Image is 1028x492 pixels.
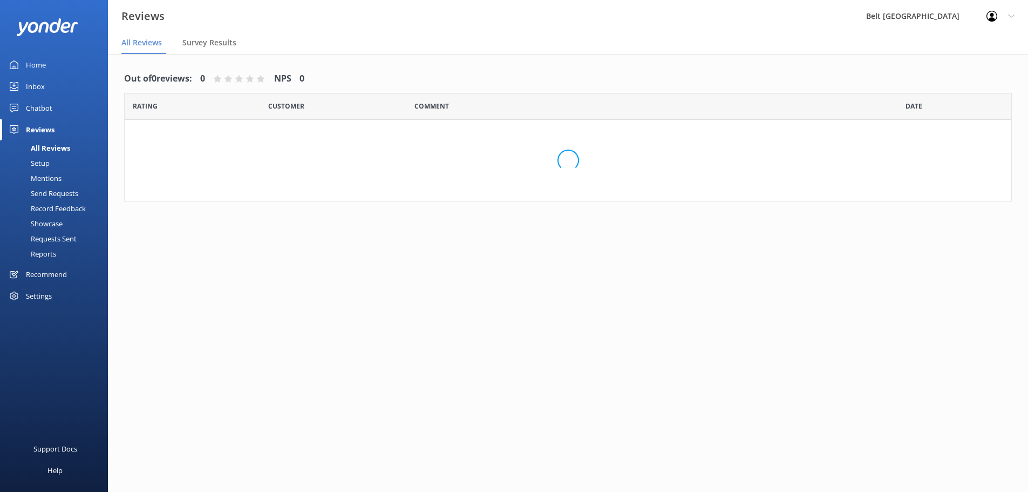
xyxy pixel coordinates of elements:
div: Settings [26,285,52,307]
div: Chatbot [26,97,52,119]
h4: Out of 0 reviews: [124,72,192,86]
a: Requests Sent [6,231,108,246]
div: Mentions [6,171,62,186]
h4: NPS [274,72,291,86]
div: Home [26,54,46,76]
h4: 0 [200,72,205,86]
span: Date [268,101,304,111]
div: Setup [6,156,50,171]
div: Send Requests [6,186,78,201]
h4: 0 [299,72,304,86]
span: Date [133,101,158,111]
div: Requests Sent [6,231,77,246]
a: Record Feedback [6,201,108,216]
div: Recommend [26,264,67,285]
a: All Reviews [6,140,108,156]
img: yonder-white-logo.png [16,18,78,36]
a: Mentions [6,171,108,186]
span: Survey Results [182,37,236,48]
div: Reviews [26,119,55,140]
a: Showcase [6,216,108,231]
a: Setup [6,156,108,171]
span: Date [906,101,922,111]
div: Showcase [6,216,63,231]
div: Help [47,460,63,481]
div: All Reviews [6,140,70,156]
h3: Reviews [121,8,165,25]
div: Support Docs [33,438,77,460]
a: Send Requests [6,186,108,201]
span: Question [414,101,449,111]
div: Record Feedback [6,201,86,216]
div: Inbox [26,76,45,97]
div: Reports [6,246,56,261]
a: Reports [6,246,108,261]
span: All Reviews [121,37,162,48]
